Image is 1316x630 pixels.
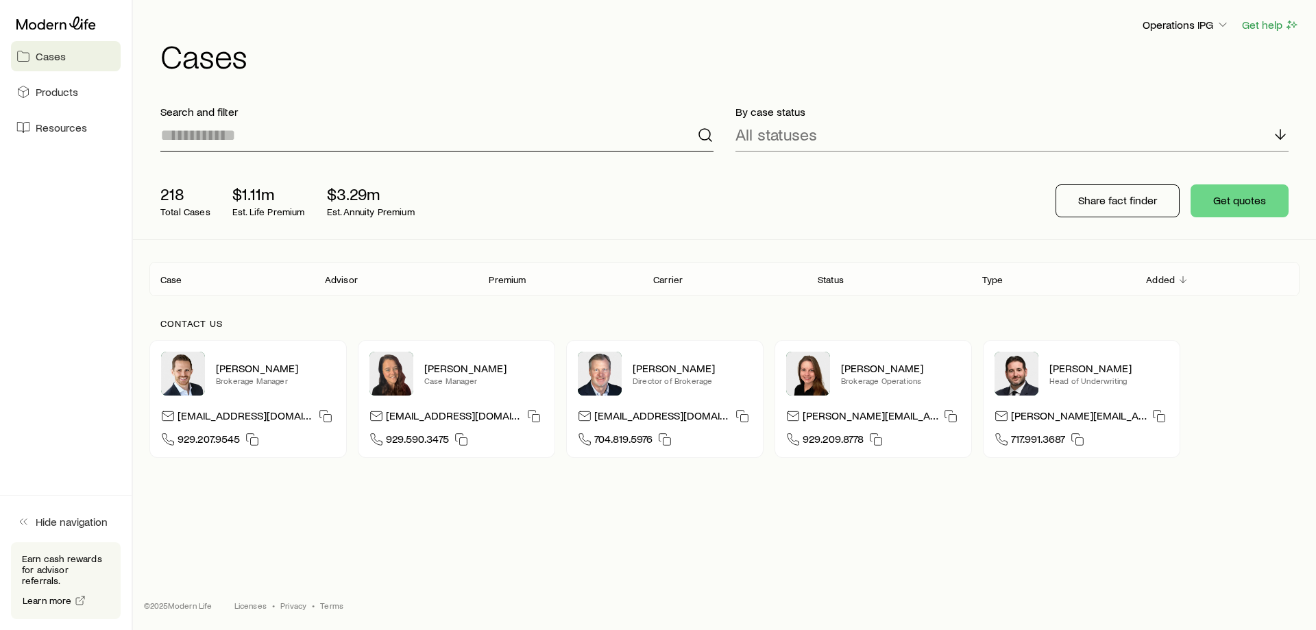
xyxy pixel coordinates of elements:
h1: Cases [160,39,1300,72]
p: 218 [160,184,210,204]
p: $3.29m [327,184,415,204]
p: Director of Brokerage [633,375,752,386]
img: Trey Wall [578,352,622,396]
p: Brokerage Manager [216,375,335,386]
img: Abby McGuigan [369,352,413,396]
img: Nick Weiler [161,352,205,396]
p: [PERSON_NAME] [633,361,752,375]
p: Contact us [160,318,1289,329]
p: Total Cases [160,206,210,217]
a: Licenses [234,600,267,611]
span: 929.590.3475 [386,432,449,450]
button: Share fact finder [1056,184,1180,217]
p: [PERSON_NAME] [424,361,544,375]
span: • [312,600,315,611]
img: Ellen Wall [786,352,830,396]
p: [PERSON_NAME] [1049,361,1169,375]
p: [EMAIL_ADDRESS][DOMAIN_NAME] [594,409,730,427]
div: Earn cash rewards for advisor referrals.Learn more [11,542,121,619]
p: All statuses [735,125,817,144]
p: $1.11m [232,184,305,204]
p: Carrier [653,274,683,285]
span: Cases [36,49,66,63]
p: Earn cash rewards for advisor referrals. [22,553,110,586]
p: [PERSON_NAME][EMAIL_ADDRESS][DOMAIN_NAME] [803,409,938,427]
p: Premium [489,274,526,285]
a: Products [11,77,121,107]
p: Share fact finder [1078,193,1157,207]
p: By case status [735,105,1289,119]
span: • [272,600,275,611]
span: Products [36,85,78,99]
p: Search and filter [160,105,714,119]
p: Case [160,274,182,285]
span: 929.209.8778 [803,432,864,450]
span: 717.991.3687 [1011,432,1065,450]
p: Brokerage Operations [841,375,960,386]
span: 929.207.9545 [178,432,240,450]
a: Cases [11,41,121,71]
button: Hide navigation [11,507,121,537]
p: Status [818,274,844,285]
span: 704.819.5976 [594,432,653,450]
p: [PERSON_NAME][EMAIL_ADDRESS][DOMAIN_NAME] [1011,409,1147,427]
p: [PERSON_NAME] [841,361,960,375]
p: [PERSON_NAME] [216,361,335,375]
img: Bryan Simmons [995,352,1038,396]
p: [EMAIL_ADDRESS][DOMAIN_NAME] [178,409,313,427]
p: Operations IPG [1143,18,1230,32]
p: Head of Underwriting [1049,375,1169,386]
p: Case Manager [424,375,544,386]
p: © 2025 Modern Life [144,600,212,611]
button: Get help [1241,17,1300,33]
button: Get quotes [1191,184,1289,217]
div: Client cases [149,262,1300,296]
span: Learn more [23,596,72,605]
a: Resources [11,112,121,143]
p: Advisor [325,274,358,285]
span: Resources [36,121,87,134]
a: Terms [320,600,343,611]
p: Est. Annuity Premium [327,206,415,217]
p: Est. Life Premium [232,206,305,217]
a: Privacy [280,600,306,611]
p: Type [982,274,1003,285]
p: [EMAIL_ADDRESS][DOMAIN_NAME] [386,409,522,427]
p: Added [1146,274,1175,285]
span: Hide navigation [36,515,108,529]
button: Operations IPG [1142,17,1230,34]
